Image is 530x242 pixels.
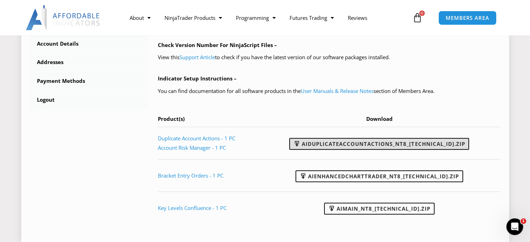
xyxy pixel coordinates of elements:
[446,15,489,21] span: MEMBERS AREA
[158,144,226,151] a: Account Risk Manager - 1 PC
[30,35,148,53] a: Account Details
[158,86,500,96] p: You can find documentation for all software products in the section of Members Area.
[123,10,158,26] a: About
[402,8,433,28] a: 0
[158,75,237,82] b: Indicator Setup Instructions –
[30,72,148,90] a: Payment Methods
[366,115,393,122] span: Download
[158,172,223,179] a: Bracket Entry Orders - 1 PC
[283,10,341,26] a: Futures Trading
[295,170,463,182] a: AIEnhancedChartTrader_NT8_[TECHNICAL_ID].zip
[158,10,229,26] a: NinjaTrader Products
[158,41,277,48] b: Check Version Number For NinjaScript Files –
[341,10,374,26] a: Reviews
[179,54,215,61] a: Support Article
[158,115,185,122] span: Product(s)
[158,53,500,62] p: View this to check if you have the latest version of our software packages installed.
[438,11,497,25] a: MEMBERS AREA
[289,138,469,150] a: AIDuplicateAccountActions_NT8_[TECHNICAL_ID].zip
[419,10,425,16] span: 0
[506,218,523,235] iframe: Intercom live chat
[158,204,226,211] a: Key Levels Confluence - 1 PC
[123,10,411,26] nav: Menu
[324,203,435,214] a: AIMain_NT8_[TECHNICAL_ID].zip
[30,91,148,109] a: Logout
[30,53,148,71] a: Addresses
[158,135,235,142] a: Duplicate Account Actions - 1 PC
[26,5,101,30] img: LogoAI | Affordable Indicators – NinjaTrader
[229,10,283,26] a: Programming
[521,218,526,224] span: 1
[301,87,374,94] a: User Manuals & Release Notes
